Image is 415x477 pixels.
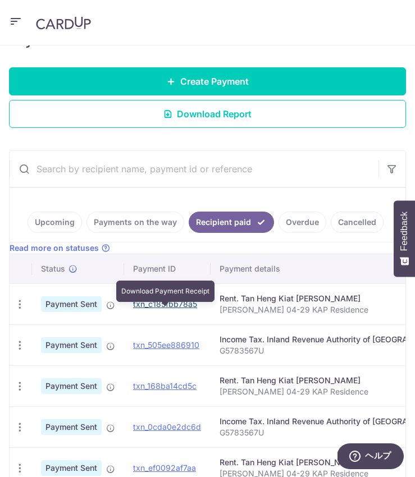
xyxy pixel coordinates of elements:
[279,212,326,233] a: Overdue
[10,242,110,254] a: Read more on statuses
[133,340,199,350] a: txn_505ee886910
[124,254,211,283] th: Payment ID
[133,422,201,432] a: txn_0cda0e2dc6d
[116,281,215,302] div: Download Payment Receipt
[180,75,249,88] span: Create Payment
[394,200,415,277] button: Feedback - Show survey
[331,212,384,233] a: Cancelled
[36,16,91,30] img: CardUp
[338,443,404,471] iframe: ウィジェットを開いて詳しい情報を確認できます
[189,212,274,233] a: Recipient paid
[9,67,406,95] a: Create Payment
[10,242,99,254] span: Read more on statuses
[399,212,409,251] span: Feedback
[9,100,406,128] a: Download Report
[86,212,184,233] a: Payments on the way
[41,460,102,476] span: Payment Sent
[133,463,196,473] a: txn_ef0092af7aa
[41,419,102,435] span: Payment Sent
[10,151,378,187] input: Search by recipient name, payment id or reference
[41,296,102,312] span: Payment Sent
[41,263,65,274] span: Status
[41,378,102,394] span: Payment Sent
[41,337,102,353] span: Payment Sent
[133,381,197,391] a: txn_168ba14cd5c
[28,212,82,233] a: Upcoming
[177,107,252,121] span: Download Report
